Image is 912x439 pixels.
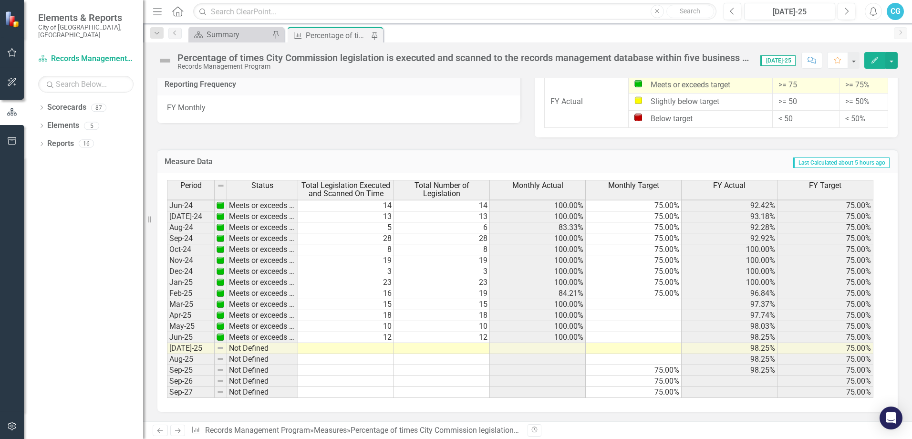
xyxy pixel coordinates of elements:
[490,222,586,233] td: 83.33%
[167,266,215,277] td: Dec-24
[586,266,682,277] td: 75.00%
[84,122,99,130] div: 5
[217,300,224,308] img: 1UOPjbPZzarJnojPNnPdqcrKqsyubKg2UwelywlROmNPl+gdMW9Kb8ri8GgAAAABJRU5ErkJggg==
[682,321,777,332] td: 98.03%
[167,299,215,310] td: Mar-25
[682,343,777,354] td: 98.25%
[251,181,273,190] span: Status
[777,211,873,222] td: 75.00%
[490,255,586,266] td: 100.00%
[490,244,586,255] td: 100.00%
[306,30,369,42] div: Percentage of times City Commission legislation is executed and scanned to the records management...
[777,299,873,310] td: 75.00%
[682,222,777,233] td: 92.28%
[682,365,777,376] td: 98.25%
[227,288,298,299] td: Meets or exceeds target
[38,53,134,64] a: Records Management Program
[394,244,490,255] td: 8
[839,111,888,128] td: < 50%
[394,211,490,222] td: 13
[47,102,86,113] a: Scorecards
[586,244,682,255] td: 75.00%
[157,53,173,68] img: Not Defined
[586,222,682,233] td: 75.00%
[713,181,746,190] span: FY Actual
[490,288,586,299] td: 84.21%
[634,96,767,107] div: Slightly below target
[634,96,642,104] img: Slightly below target
[682,332,777,343] td: 98.25%
[227,277,298,288] td: Meets or exceeds target
[490,332,586,343] td: 100.00%
[586,376,682,387] td: 75.00%
[777,387,873,398] td: 75.00%
[490,310,586,321] td: 100.00%
[167,288,215,299] td: Feb-25
[887,3,904,20] button: CG
[300,181,392,198] span: Total Legislation Executed and Scanned On Time
[777,266,873,277] td: 75.00%
[191,29,269,41] a: Summary
[217,289,224,297] img: 1UOPjbPZzarJnojPNnPdqcrKqsyubKg2UwelywlROmNPl+gdMW9Kb8ri8GgAAAABJRU5ErkJggg==
[394,277,490,288] td: 23
[490,266,586,277] td: 100.00%
[227,266,298,277] td: Meets or exceeds target
[777,277,873,288] td: 75.00%
[490,299,586,310] td: 100.00%
[298,332,394,343] td: 12
[298,244,394,255] td: 8
[167,211,215,222] td: [DATE]-24
[217,267,224,275] img: 1UOPjbPZzarJnojPNnPdqcrKqsyubKg2UwelywlROmNPl+gdMW9Kb8ri8GgAAAABJRU5ErkJggg==
[217,333,224,341] img: 1UOPjbPZzarJnojPNnPdqcrKqsyubKg2UwelywlROmNPl+gdMW9Kb8ri8GgAAAABJRU5ErkJggg==
[682,310,777,321] td: 97.74%
[744,3,835,20] button: [DATE]-25
[227,354,298,365] td: Not Defined
[167,365,215,376] td: Sep-25
[586,288,682,299] td: 75.00%
[839,94,888,111] td: >= 50%
[217,278,224,286] img: 1UOPjbPZzarJnojPNnPdqcrKqsyubKg2UwelywlROmNPl+gdMW9Kb8ri8GgAAAABJRU5ErkJggg==
[793,157,890,168] span: Last Calculated about 5 hours ago
[773,76,839,94] td: >= 75
[490,321,586,332] td: 100.00%
[682,200,777,211] td: 92.42%
[227,321,298,332] td: Meets or exceeds target
[666,5,714,18] button: Search
[490,200,586,211] td: 100.00%
[217,377,224,385] img: 8DAGhfEEPCf229AAAAAElFTkSuQmCC
[217,355,224,363] img: 8DAGhfEEPCf229AAAAAElFTkSuQmCC
[167,255,215,266] td: Nov-24
[586,211,682,222] td: 75.00%
[167,244,215,255] td: Oct-24
[394,266,490,277] td: 3
[167,277,215,288] td: Jan-25
[227,299,298,310] td: Meets or exceeds target
[177,52,751,63] div: Percentage of times City Commission legislation is executed and scanned to the records management...
[682,244,777,255] td: 100.00%
[167,332,215,343] td: Jun-25
[167,376,215,387] td: Sep-26
[217,223,224,231] img: 1UOPjbPZzarJnojPNnPdqcrKqsyubKg2UwelywlROmNPl+gdMW9Kb8ri8GgAAAABJRU5ErkJggg==
[157,95,520,123] div: FY Monthly
[227,343,298,354] td: Not Defined
[298,200,394,211] td: 14
[773,94,839,111] td: >= 50
[165,80,513,89] h3: Reporting Frequency
[298,255,394,266] td: 19
[38,23,134,39] small: City of [GEOGRAPHIC_DATA], [GEOGRAPHIC_DATA]
[165,157,404,166] h3: Measure Data
[394,321,490,332] td: 10
[773,111,839,128] td: < 50
[167,343,215,354] td: [DATE]-25
[586,387,682,398] td: 75.00%
[217,344,224,352] img: 8DAGhfEEPCf229AAAAAElFTkSuQmCC
[490,211,586,222] td: 100.00%
[634,114,767,125] div: Below target
[298,288,394,299] td: 16
[227,255,298,266] td: Meets or exceeds target
[167,354,215,365] td: Aug-25
[777,200,873,211] td: 75.00%
[682,299,777,310] td: 97.37%
[167,310,215,321] td: Apr-25
[298,277,394,288] td: 23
